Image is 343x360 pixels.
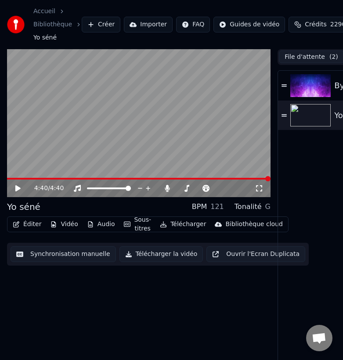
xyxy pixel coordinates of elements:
span: Yo séné [33,33,57,42]
button: Ouvrir l'Ecran Duplicata [206,246,305,262]
button: Créer [82,17,120,32]
div: / [34,184,55,193]
div: Bibliothèque cloud [225,220,282,229]
div: G [265,202,271,212]
span: 4:40 [34,184,48,193]
button: Guides de vidéo [213,17,285,32]
nav: breadcrumb [33,7,82,42]
a: Accueil [33,7,55,16]
button: Vidéo [47,218,81,230]
div: Yo séné [7,201,40,213]
span: Crédits [305,20,326,29]
span: 4:40 [50,184,64,193]
a: Ouvrir le chat [306,325,332,351]
button: Télécharger [156,218,209,230]
button: Télécharger la vidéo [119,246,203,262]
button: Audio [83,218,119,230]
button: FAQ [176,17,210,32]
button: Sous-titres [120,214,155,235]
button: Éditer [9,218,45,230]
button: Importer [124,17,173,32]
div: 121 [210,202,224,212]
a: Bibliothèque [33,20,72,29]
span: ( 2 ) [329,53,338,61]
div: Tonalité [235,202,262,212]
div: BPM [192,202,207,212]
img: youka [7,16,25,33]
button: Synchronisation manuelle [11,246,116,262]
